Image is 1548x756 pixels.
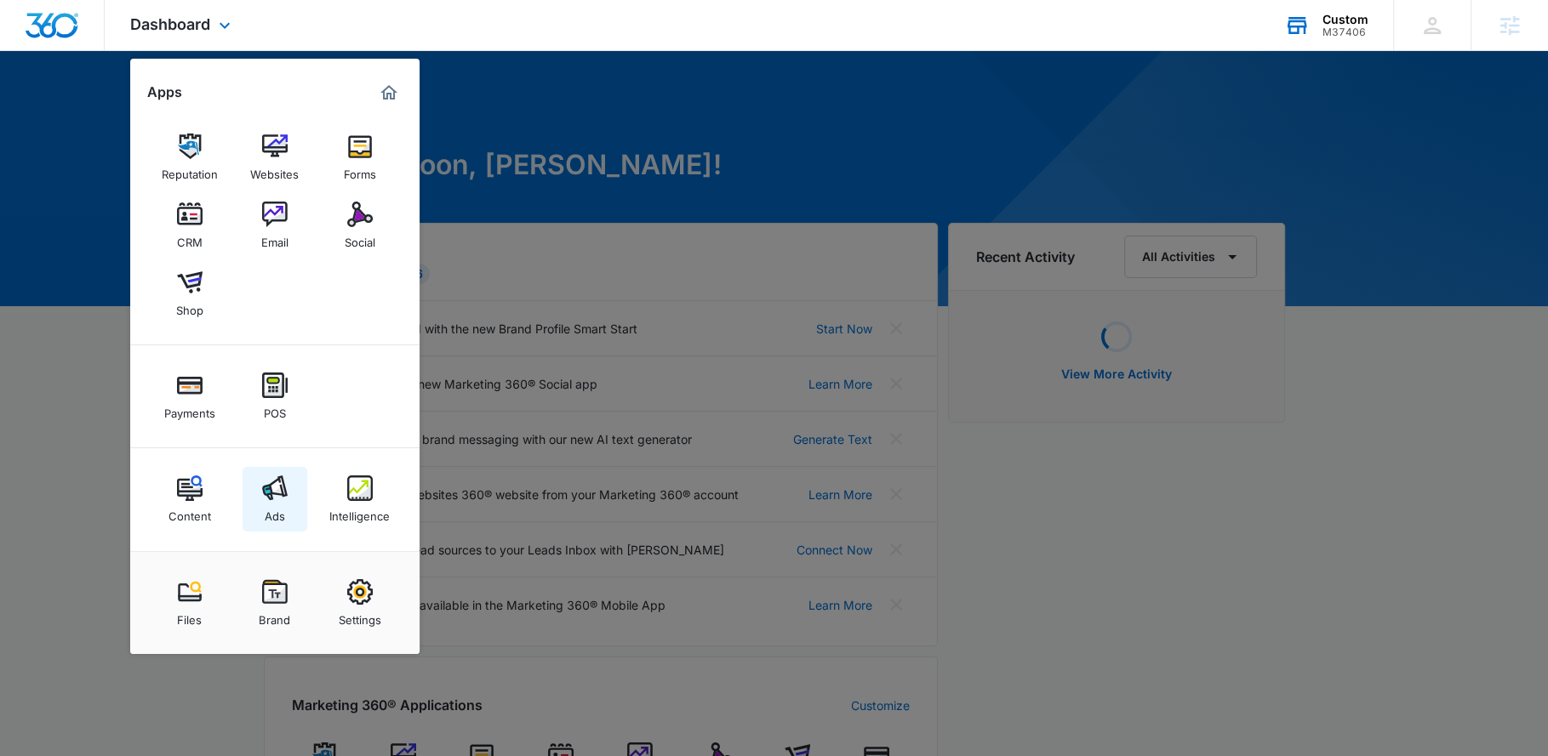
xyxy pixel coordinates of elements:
[264,398,286,420] div: POS
[177,227,203,249] div: CRM
[243,364,307,429] a: POS
[157,467,222,531] a: Content
[1322,26,1368,38] div: account id
[147,84,182,100] h2: Apps
[176,295,203,317] div: Shop
[265,501,285,523] div: Ads
[328,125,392,190] a: Forms
[375,79,403,106] a: Marketing 360® Dashboard
[164,398,215,420] div: Payments
[162,159,218,181] div: Reputation
[328,571,392,635] a: Settings
[243,571,307,635] a: Brand
[329,501,390,523] div: Intelligence
[1322,13,1368,26] div: account name
[261,227,288,249] div: Email
[157,571,222,635] a: Files
[250,159,299,181] div: Websites
[157,125,222,190] a: Reputation
[243,467,307,531] a: Ads
[344,159,376,181] div: Forms
[177,605,202,627] div: Files
[130,15,210,33] span: Dashboard
[243,125,307,190] a: Websites
[259,605,290,627] div: Brand
[345,227,375,249] div: Social
[157,364,222,429] a: Payments
[157,193,222,258] a: CRM
[157,261,222,326] a: Shop
[328,467,392,531] a: Intelligence
[328,193,392,258] a: Social
[169,501,211,523] div: Content
[243,193,307,258] a: Email
[339,605,381,627] div: Settings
